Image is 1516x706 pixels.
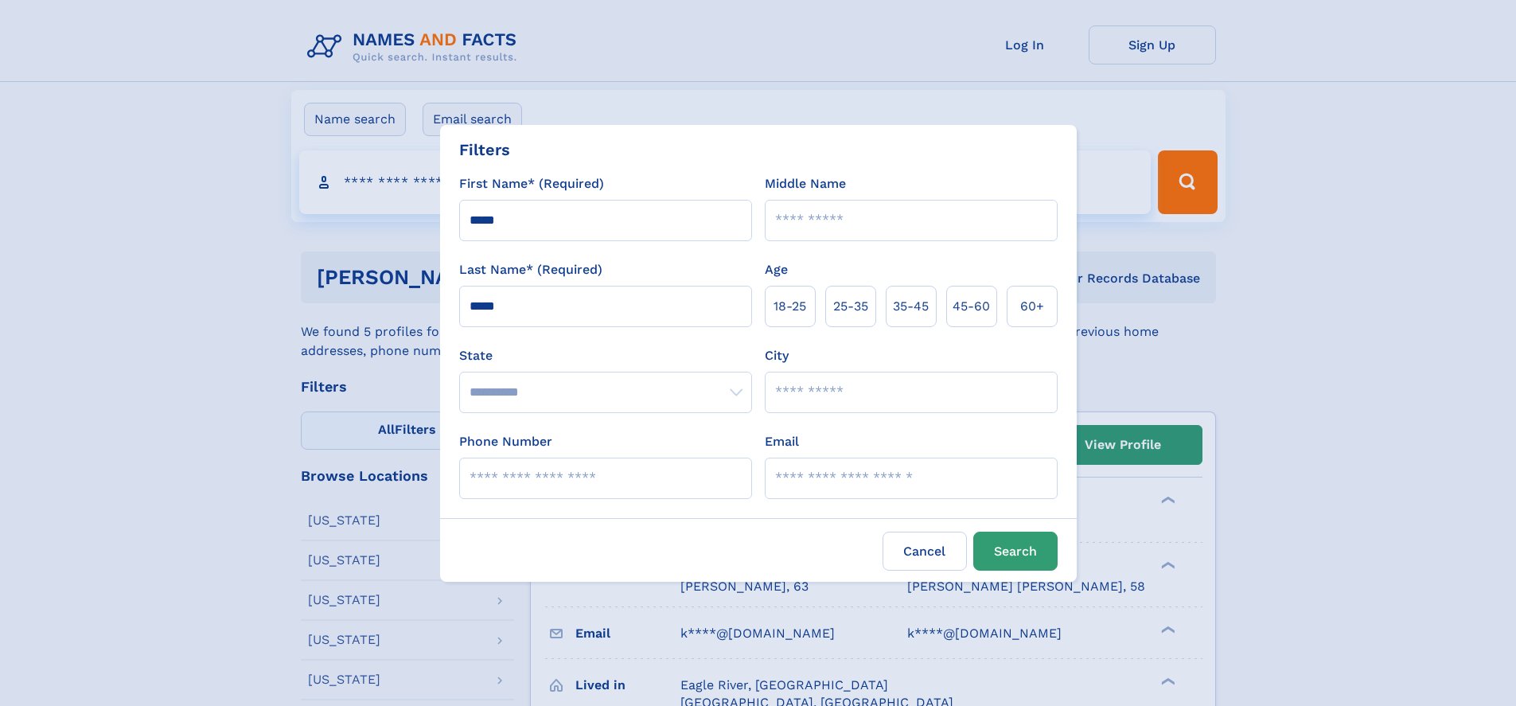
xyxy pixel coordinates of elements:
[973,532,1058,571] button: Search
[1020,297,1044,316] span: 60+
[459,260,602,279] label: Last Name* (Required)
[765,174,846,193] label: Middle Name
[774,297,806,316] span: 18‑25
[893,297,929,316] span: 35‑45
[459,174,604,193] label: First Name* (Required)
[765,260,788,279] label: Age
[833,297,868,316] span: 25‑35
[459,138,510,162] div: Filters
[953,297,990,316] span: 45‑60
[883,532,967,571] label: Cancel
[765,432,799,451] label: Email
[765,346,789,365] label: City
[459,432,552,451] label: Phone Number
[459,346,752,365] label: State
